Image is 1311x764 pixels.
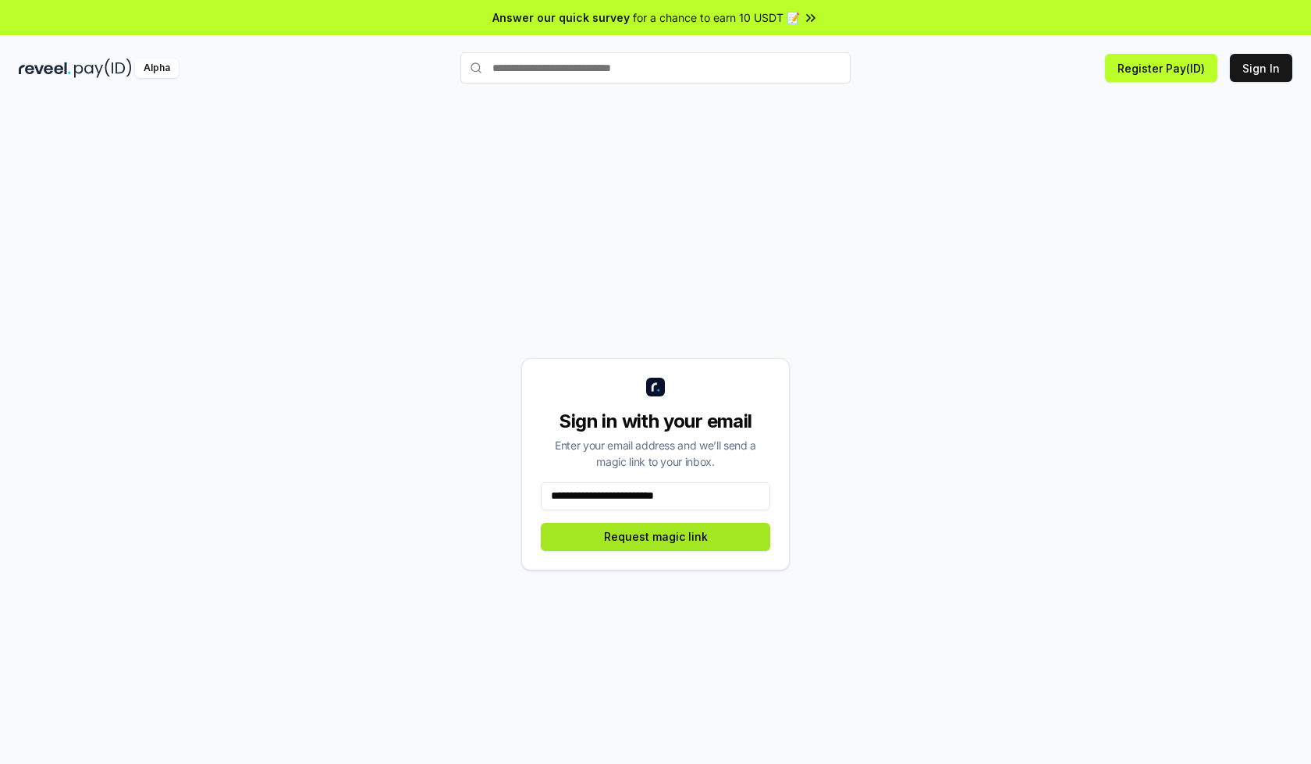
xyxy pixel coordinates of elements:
img: logo_small [646,378,665,396]
div: Enter your email address and we’ll send a magic link to your inbox. [541,437,770,470]
span: for a chance to earn 10 USDT 📝 [633,9,800,26]
img: reveel_dark [19,59,71,78]
button: Sign In [1230,54,1292,82]
img: pay_id [74,59,132,78]
button: Register Pay(ID) [1105,54,1217,82]
button: Request magic link [541,523,770,551]
div: Sign in with your email [541,409,770,434]
div: Alpha [135,59,179,78]
span: Answer our quick survey [492,9,630,26]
